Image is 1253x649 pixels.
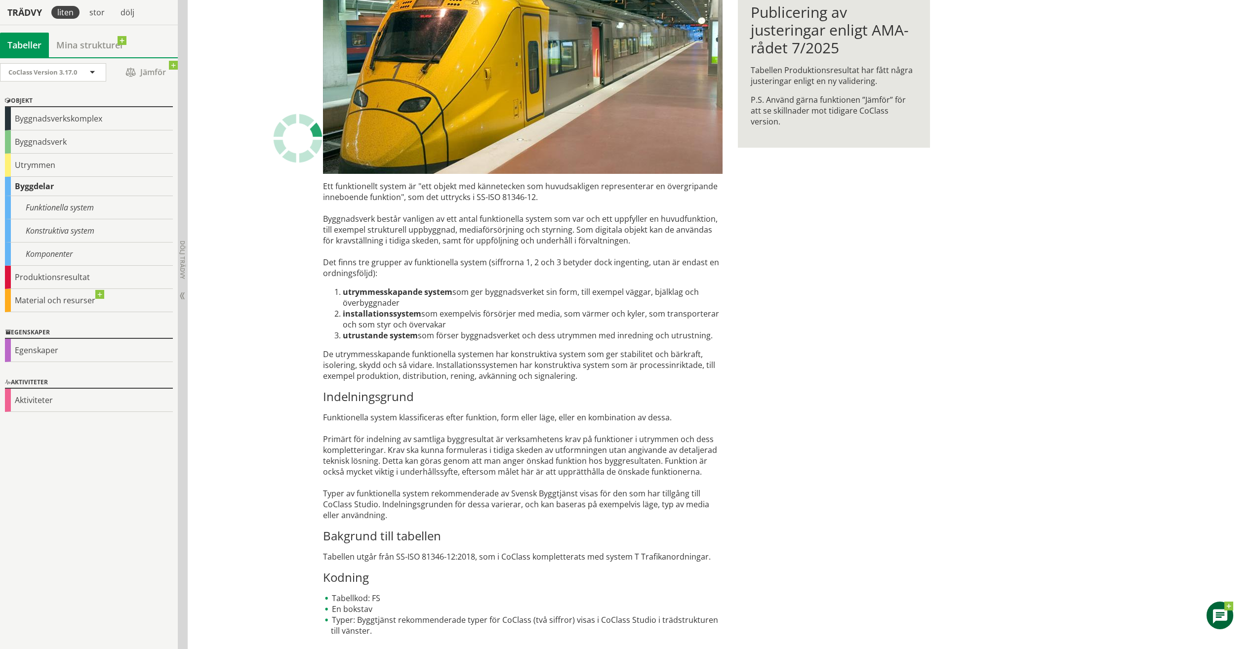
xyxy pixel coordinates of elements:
[5,243,173,266] div: Komponenter
[5,289,173,312] div: Material och resurser
[115,6,140,19] div: dölj
[323,614,723,636] li: Typer: Byggtjänst rekommenderade typer för CoClass (två siffror) visas i CoClass Studio i trädstr...
[343,330,418,341] strong: utrustande system
[323,389,723,404] h3: Indelningsgrund
[5,196,173,219] div: Funktionella system
[343,330,723,341] li: som förser byggnadsverket och dess utrymmen med inredning och utrustning.
[323,593,723,604] li: Tabellkod: FS
[5,130,173,154] div: Byggnadsverk
[751,3,917,57] h1: Publicering av justeringar enligt AMA-rådet 7/2025
[2,7,47,18] div: Trädvy
[5,177,173,196] div: Byggdelar
[8,68,77,77] span: CoClass Version 3.17.0
[343,286,452,297] strong: utrymmesskapande system
[751,65,917,86] p: Tabellen Produktionsresultat har fått några justeringar enligt en ny validering.
[5,107,173,130] div: Byggnadsverkskomplex
[83,6,111,19] div: stor
[5,327,173,339] div: Egenskaper
[273,114,323,163] img: Laddar
[5,377,173,389] div: Aktiviteter
[343,308,723,330] li: som exempelvis försörjer med media, som värmer och kyler, som trans­porterar och som styr och öve...
[5,266,173,289] div: Produktionsresultat
[343,308,421,319] strong: installationssystem
[5,219,173,243] div: Konstruktiva system
[323,528,723,543] h3: Bakgrund till tabellen
[5,154,173,177] div: Utrymmen
[116,64,175,81] span: Jämför
[51,6,80,19] div: liten
[751,94,917,127] p: P.S. Använd gärna funktionen ”Jämför” för att se skillnader mot tidigare CoClass version.
[5,339,173,362] div: Egenskaper
[178,241,187,279] span: Dölj trädvy
[5,389,173,412] div: Aktiviteter
[49,33,131,57] a: Mina strukturer
[323,570,723,585] h3: Kodning
[5,95,173,107] div: Objekt
[323,604,723,614] li: En bokstav
[323,181,723,636] div: Ett funktionellt system är "ett objekt med kännetecken som huvudsakligen representerar en övergri...
[343,286,723,308] li: som ger byggnadsverket sin form, till exempel väggar, bjälklag och överbyggnader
